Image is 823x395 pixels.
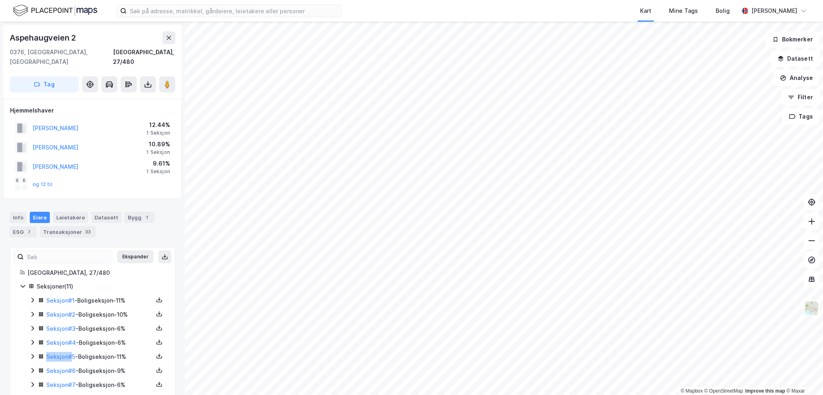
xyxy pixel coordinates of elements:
div: 1 Seksjon [146,130,170,136]
div: Kart [640,6,651,16]
div: - Boligseksjon - 11% [46,352,153,362]
img: Z [804,301,819,316]
img: logo.f888ab2527a4732fd821a326f86c7f29.svg [13,4,97,18]
div: 10.89% [146,139,170,149]
div: ESG [10,226,37,237]
div: 0376, [GEOGRAPHIC_DATA], [GEOGRAPHIC_DATA] [10,47,113,67]
button: Tags [782,108,820,125]
div: Seksjoner ( 11 ) [37,282,165,291]
div: [GEOGRAPHIC_DATA], 27/480 [27,268,165,278]
div: 1 Seksjon [146,168,170,175]
div: 12.44% [146,120,170,130]
div: 7 [25,228,33,236]
div: Hjemmelshaver [10,106,175,115]
div: Kontrollprogram for chat [783,356,823,395]
div: [GEOGRAPHIC_DATA], 27/480 [113,47,175,67]
a: Seksjon#6 [46,367,76,374]
div: Aspehaugveien 2 [10,31,78,44]
a: OpenStreetMap [704,388,743,394]
iframe: Chat Widget [783,356,823,395]
div: Bygg [125,212,154,223]
button: Datasett [771,51,820,67]
button: Tag [10,76,79,92]
a: Seksjon#2 [46,311,76,318]
div: Info [10,212,27,223]
div: Eiere [30,212,50,223]
div: - Boligseksjon - 6% [46,324,153,334]
button: Bokmerker [766,31,820,47]
div: Datasett [91,212,121,223]
a: Seksjon#1 [46,297,74,304]
a: Seksjon#5 [46,353,75,360]
button: Analyse [773,70,820,86]
a: Mapbox [681,388,703,394]
div: [PERSON_NAME] [751,6,797,16]
div: Bolig [716,6,730,16]
div: 1 [143,213,151,221]
div: - Boligseksjon - 10% [46,310,153,319]
div: Leietakere [53,212,88,223]
div: - Boligseksjon - 6% [46,338,153,348]
button: Ekspander [117,250,154,263]
a: Seksjon#4 [46,339,76,346]
a: Seksjon#3 [46,325,76,332]
div: Mine Tags [669,6,698,16]
div: - Boligseksjon - 9% [46,366,153,376]
div: 1 Seksjon [146,149,170,156]
a: Improve this map [745,388,785,394]
div: - Boligseksjon - 11% [46,296,153,305]
div: 9.61% [146,159,170,168]
div: - Boligseksjon - 6% [46,380,153,390]
a: Seksjon#7 [46,381,76,388]
button: Filter [781,89,820,105]
div: 33 [84,228,92,236]
div: Transaksjoner [40,226,96,237]
input: Søk [24,251,112,263]
input: Søk på adresse, matrikkel, gårdeiere, leietakere eller personer [127,5,341,17]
